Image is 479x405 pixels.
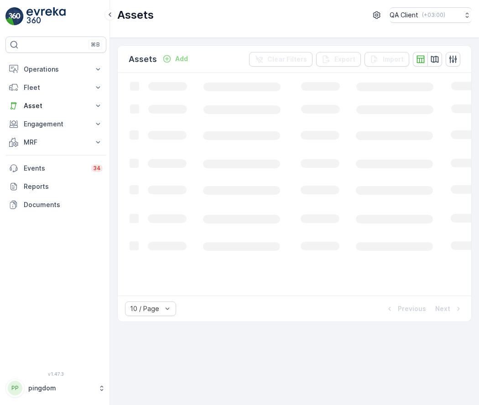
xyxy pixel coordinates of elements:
[390,7,472,23] button: QA Client(+03:00)
[117,8,154,22] p: Assets
[93,165,101,172] p: 34
[91,41,100,48] p: ⌘B
[8,381,22,395] div: PP
[390,10,418,20] p: QA Client
[398,304,426,313] p: Previous
[24,182,103,191] p: Reports
[249,52,312,67] button: Clear Filters
[383,55,404,64] p: Import
[267,55,307,64] p: Clear Filters
[129,53,157,66] p: Assets
[5,115,106,133] button: Engagement
[24,164,86,173] p: Events
[24,101,88,110] p: Asset
[5,7,24,26] img: logo
[364,52,409,67] button: Import
[435,304,450,313] p: Next
[159,53,192,64] button: Add
[24,83,88,92] p: Fleet
[5,196,106,214] a: Documents
[384,303,427,314] button: Previous
[24,200,103,209] p: Documents
[316,52,361,67] button: Export
[5,60,106,78] button: Operations
[24,119,88,129] p: Engagement
[24,65,88,74] p: Operations
[175,54,188,63] p: Add
[24,138,88,147] p: MRF
[5,78,106,97] button: Fleet
[434,303,464,314] button: Next
[5,159,106,177] a: Events34
[26,7,66,26] img: logo_light-DOdMpM7g.png
[5,133,106,151] button: MRF
[334,55,355,64] p: Export
[422,11,445,19] p: ( +03:00 )
[5,97,106,115] button: Asset
[5,379,106,398] button: PPpingdom
[28,384,94,393] p: pingdom
[5,371,106,377] span: v 1.47.3
[5,177,106,196] a: Reports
